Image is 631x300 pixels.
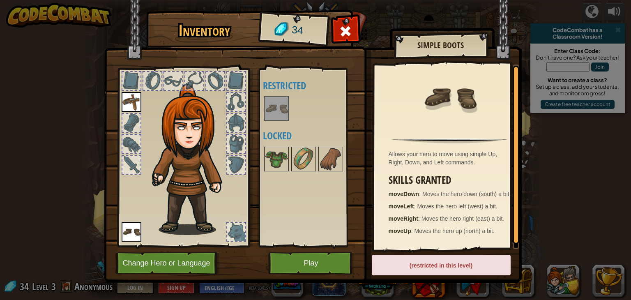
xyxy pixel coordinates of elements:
[389,228,411,234] strong: moveUp
[122,92,141,112] img: portrait.png
[411,228,415,234] span: :
[263,80,366,91] h4: Restricted
[389,175,515,186] h3: Skills Granted
[152,22,257,39] h1: Inventory
[389,203,414,210] strong: moveLeft
[115,252,220,275] button: Change Hero or Language
[414,203,417,210] span: :
[265,97,288,120] img: portrait.png
[421,215,504,222] span: Moves the hero right (east) a bit.
[419,191,422,197] span: :
[415,228,495,234] span: Moves the hero up (north) a bit.
[389,150,515,166] div: Allows your hero to move using simple Up, Right, Down, and Left commands.
[319,148,342,171] img: portrait.png
[422,191,511,197] span: Moves the hero down (south) a bit.
[423,71,477,124] img: portrait.png
[418,215,421,222] span: :
[392,138,507,143] img: hr.png
[372,255,511,275] div: (restricted in this level)
[265,148,288,171] img: portrait.png
[268,252,354,275] button: Play
[417,203,497,210] span: Moves the hero left (west) a bit.
[148,84,237,235] img: hair_f2.png
[291,23,304,38] span: 34
[263,130,366,141] h4: Locked
[292,148,315,171] img: portrait.png
[389,191,419,197] strong: moveDown
[389,215,418,222] strong: moveRight
[402,41,479,50] h2: Simple Boots
[122,222,141,242] img: portrait.png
